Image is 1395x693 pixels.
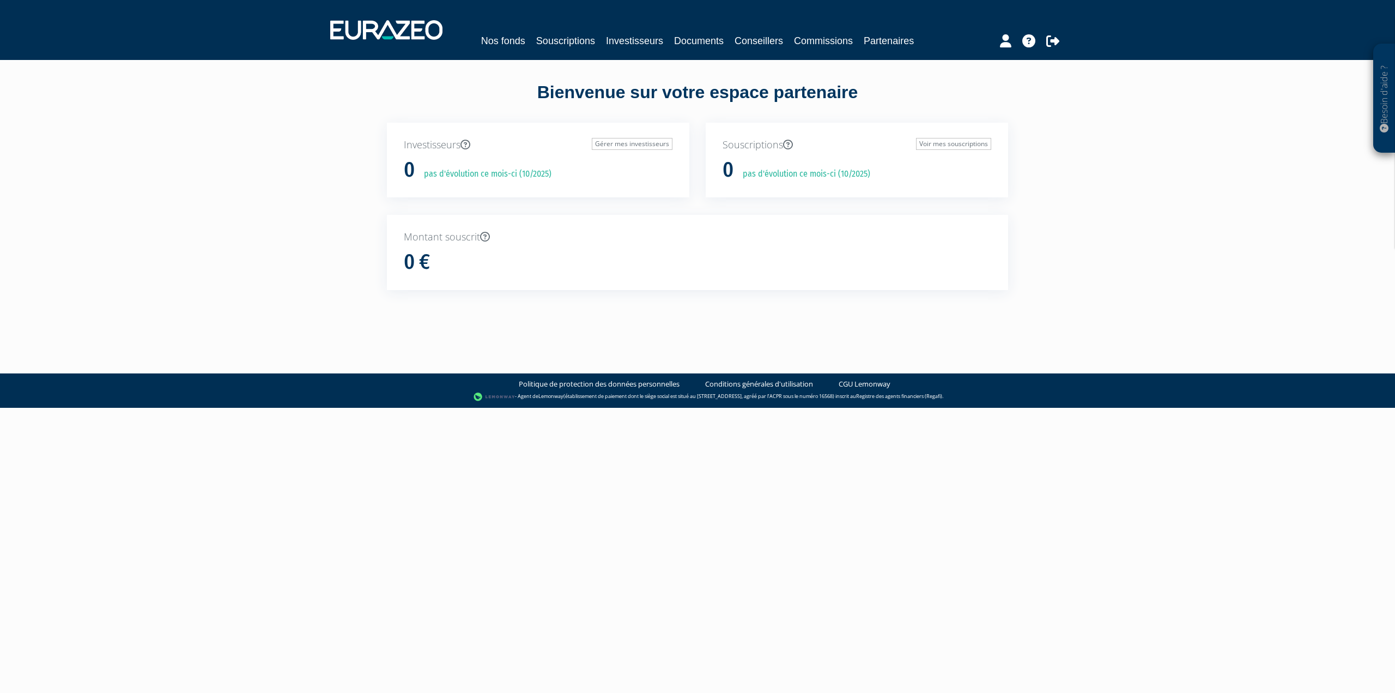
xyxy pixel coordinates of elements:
[839,379,890,389] a: CGU Lemonway
[404,159,415,182] h1: 0
[735,33,783,49] a: Conseillers
[519,379,680,389] a: Politique de protection des données personnelles
[481,33,525,49] a: Nos fonds
[916,138,991,150] a: Voir mes souscriptions
[379,80,1016,123] div: Bienvenue sur votre espace partenaire
[723,138,991,152] p: Souscriptions
[404,251,430,274] h1: 0 €
[404,230,991,244] p: Montant souscrit
[794,33,853,49] a: Commissions
[11,391,1384,402] div: - Agent de (établissement de paiement dont le siège social est situé au [STREET_ADDRESS], agréé p...
[1378,50,1391,148] p: Besoin d'aide ?
[330,20,442,40] img: 1732889491-logotype_eurazeo_blanc_rvb.png
[735,168,870,180] p: pas d'évolution ce mois-ci (10/2025)
[856,393,942,400] a: Registre des agents financiers (Regafi)
[536,33,595,49] a: Souscriptions
[864,33,914,49] a: Partenaires
[474,391,515,402] img: logo-lemonway.png
[606,33,663,49] a: Investisseurs
[723,159,733,182] h1: 0
[538,393,563,400] a: Lemonway
[592,138,672,150] a: Gérer mes investisseurs
[416,168,551,180] p: pas d'évolution ce mois-ci (10/2025)
[705,379,813,389] a: Conditions générales d'utilisation
[674,33,724,49] a: Documents
[404,138,672,152] p: Investisseurs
